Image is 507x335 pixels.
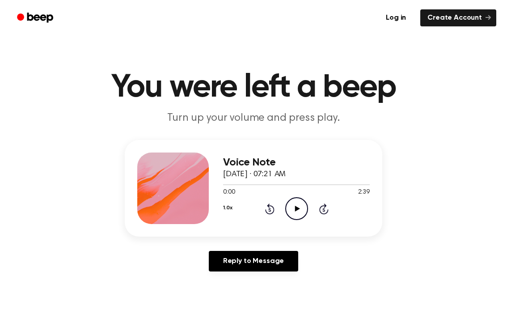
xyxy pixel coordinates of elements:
[223,188,235,197] span: 0:00
[25,72,482,104] h1: You were left a beep
[223,200,232,216] button: 1.0x
[223,170,286,178] span: [DATE] · 07:21 AM
[11,9,61,27] a: Beep
[223,157,370,169] h3: Voice Note
[82,111,425,126] p: Turn up your volume and press play.
[377,8,415,28] a: Log in
[420,9,496,26] a: Create Account
[358,188,370,197] span: 2:39
[209,251,298,271] a: Reply to Message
